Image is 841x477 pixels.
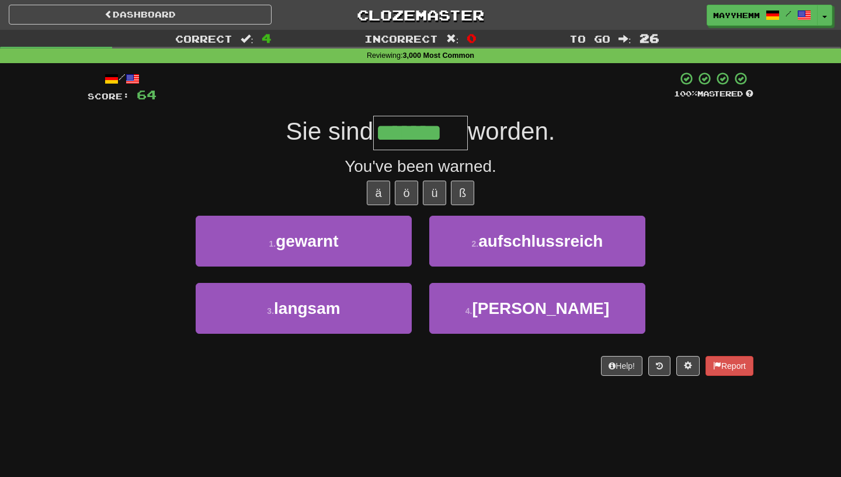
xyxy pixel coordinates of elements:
[403,51,474,60] strong: 3,000 Most Common
[423,181,446,205] button: ü
[707,5,818,26] a: MAYYHEMM /
[196,216,412,267] button: 1.gewarnt
[269,239,276,248] small: 1 .
[465,306,472,316] small: 4 .
[196,283,412,334] button: 3.langsam
[468,117,555,145] span: worden.
[367,181,390,205] button: ä
[429,283,645,334] button: 4.[PERSON_NAME]
[88,91,130,101] span: Score:
[286,117,373,145] span: Sie sind
[241,34,253,44] span: :
[618,34,631,44] span: :
[88,71,157,86] div: /
[395,181,418,205] button: ö
[9,5,272,25] a: Dashboard
[648,356,670,376] button: Round history (alt+y)
[267,306,274,316] small: 3 .
[175,33,232,44] span: Correct
[472,239,479,248] small: 2 .
[706,356,753,376] button: Report
[451,181,474,205] button: ß
[274,299,340,317] span: langsam
[88,155,753,178] div: You've been warned.
[478,232,603,250] span: aufschlussreich
[674,89,697,98] span: 100 %
[467,31,477,45] span: 0
[713,10,760,20] span: MAYYHEMM
[364,33,438,44] span: Incorrect
[446,34,459,44] span: :
[640,31,659,45] span: 26
[674,89,753,99] div: Mastered
[429,216,645,267] button: 2.aufschlussreich
[601,356,642,376] button: Help!
[289,5,552,25] a: Clozemaster
[262,31,272,45] span: 4
[472,299,609,317] span: [PERSON_NAME]
[569,33,610,44] span: To go
[137,87,157,102] span: 64
[786,9,791,18] span: /
[276,232,338,250] span: gewarnt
